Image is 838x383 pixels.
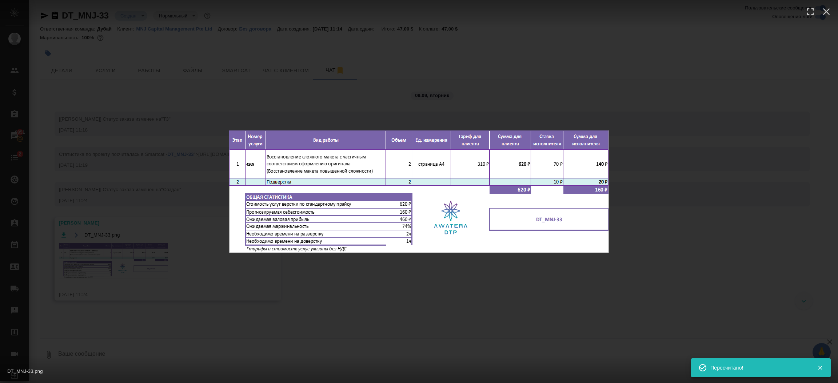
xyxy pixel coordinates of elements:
button: Close (esc) [818,4,834,20]
button: Закрыть [813,364,827,371]
div: Пересчитано! [710,364,806,371]
button: Enter fullscreen (f) [802,4,818,20]
span: DT_MNJ-33.png [7,368,43,374]
img: DT_MNJ-33.png [229,130,609,253]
